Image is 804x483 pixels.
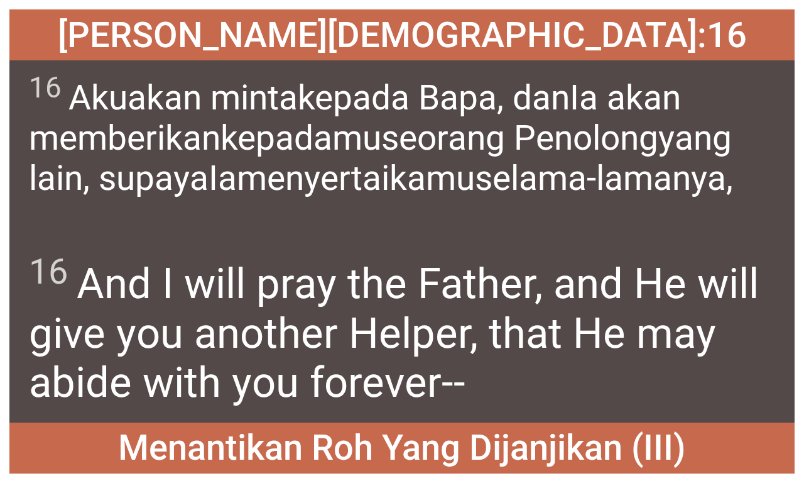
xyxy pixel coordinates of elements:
[209,158,733,198] wg2443: Ia
[726,158,733,198] wg165: ,
[58,14,747,56] span: [PERSON_NAME][DEMOGRAPHIC_DATA]:16
[29,70,62,104] sup: 16
[29,77,733,198] wg2065: kepada Bapa
[29,251,776,406] span: And I will pray the Father, and He will give you another Helper, that He may abide with you forev...
[29,77,733,198] wg2532: Ia akan memberikan
[475,158,733,198] wg5216: selama-lamanya
[118,427,686,469] span: Menantikan Roh Yang Dijanjikan (III)
[29,118,733,198] wg3875: yang lain
[29,118,733,198] wg5213: seorang Penolong
[29,118,733,198] wg1325: kepadamu
[83,158,733,198] wg243: , supaya
[29,70,776,198] span: Aku
[29,77,733,198] wg3962: , dan
[389,158,733,198] wg3326: kamu
[29,251,68,292] sup: 16
[237,158,733,198] wg1510: menyertai
[29,77,733,198] wg2504: akan minta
